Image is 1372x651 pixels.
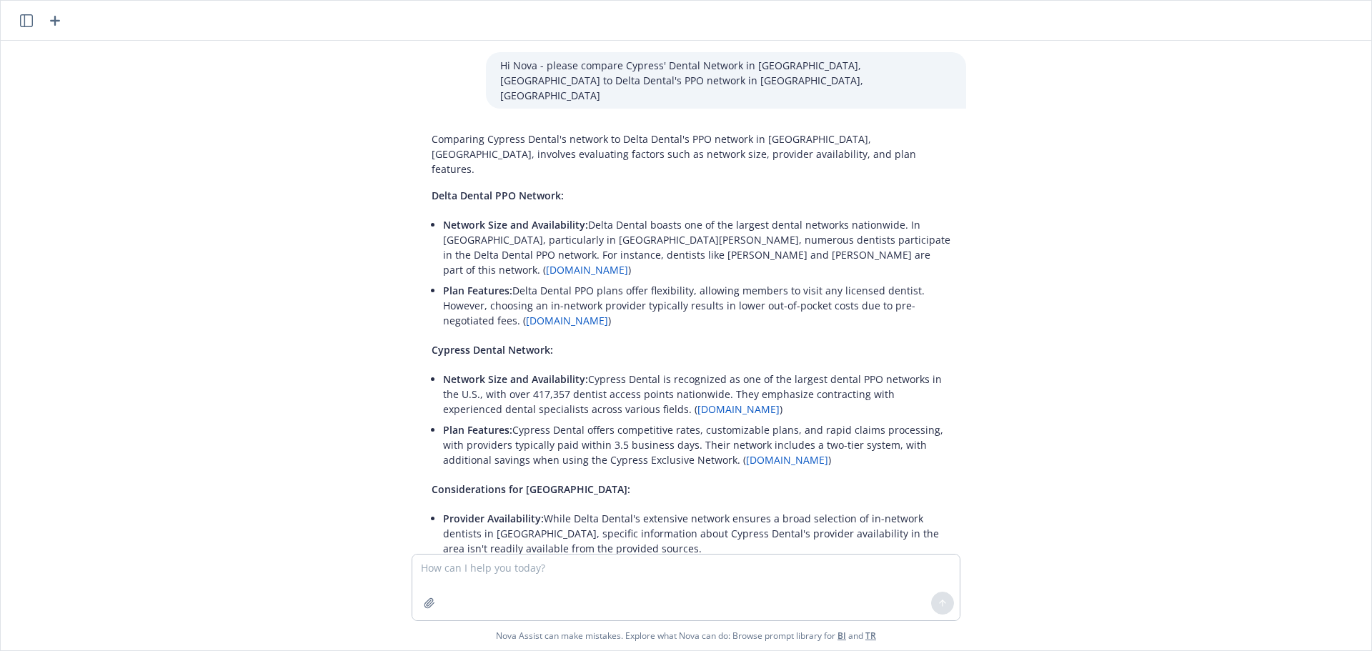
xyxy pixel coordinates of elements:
[837,630,846,642] a: BI
[500,58,952,103] p: Hi Nova - please compare Cypress' Dental Network in [GEOGRAPHIC_DATA], [GEOGRAPHIC_DATA] to Delta...
[432,189,564,202] span: Delta Dental PPO Network:
[443,284,512,297] span: Plan Features:
[443,512,544,525] span: Provider Availability:
[443,283,952,328] p: Delta Dental PPO plans offer flexibility, allowing members to visit any licensed dentist. However...
[746,453,828,467] a: [DOMAIN_NAME]
[443,218,588,232] span: Network Size and Availability:
[443,511,952,556] p: While Delta Dental's extensive network ensures a broad selection of in-network dentists in [GEOGR...
[432,131,952,177] p: Comparing Cypress Dental's network to Delta Dental's PPO network in [GEOGRAPHIC_DATA], [GEOGRAPHI...
[443,217,952,277] p: Delta Dental boasts one of the largest dental networks nationwide. In [GEOGRAPHIC_DATA], particul...
[865,630,876,642] a: TR
[526,314,608,327] a: [DOMAIN_NAME]
[432,343,553,357] span: Cypress Dental Network:
[432,482,630,496] span: Considerations for [GEOGRAPHIC_DATA]:
[443,372,952,417] p: Cypress Dental is recognized as one of the largest dental PPO networks in the U.S., with over 417...
[546,263,628,277] a: [DOMAIN_NAME]
[443,422,952,467] p: Cypress Dental offers competitive rates, customizable plans, and rapid claims processing, with pr...
[443,372,588,386] span: Network Size and Availability:
[443,423,512,437] span: Plan Features:
[697,402,780,416] a: [DOMAIN_NAME]
[496,621,876,650] span: Nova Assist can make mistakes. Explore what Nova can do: Browse prompt library for and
